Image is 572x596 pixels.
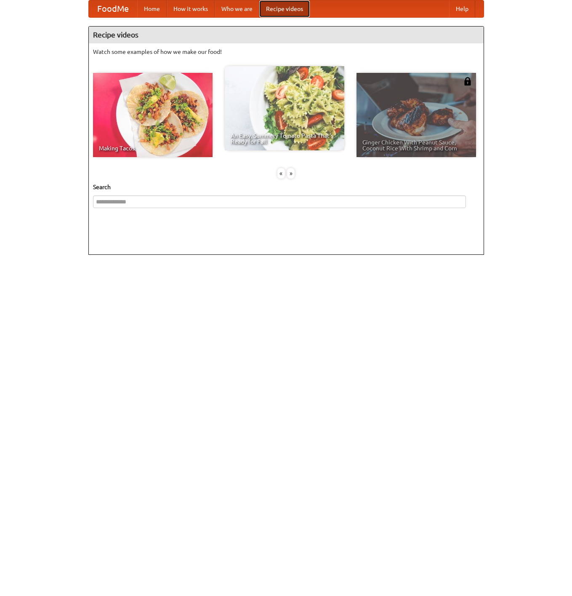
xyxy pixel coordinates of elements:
div: « [277,168,285,179]
a: How it works [167,0,215,17]
p: Watch some examples of how we make our food! [93,48,479,56]
a: Home [137,0,167,17]
a: Who we are [215,0,259,17]
span: An Easy, Summery Tomato Pasta That's Ready for Fall [231,133,338,144]
h5: Search [93,183,479,191]
a: Help [449,0,475,17]
a: Recipe videos [259,0,310,17]
a: An Easy, Summery Tomato Pasta That's Ready for Fall [225,66,344,150]
span: Making Tacos [99,145,207,151]
a: FoodMe [89,0,137,17]
h4: Recipe videos [89,27,484,43]
a: Making Tacos [93,73,213,157]
img: 483408.png [463,77,472,86]
div: » [287,168,295,179]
